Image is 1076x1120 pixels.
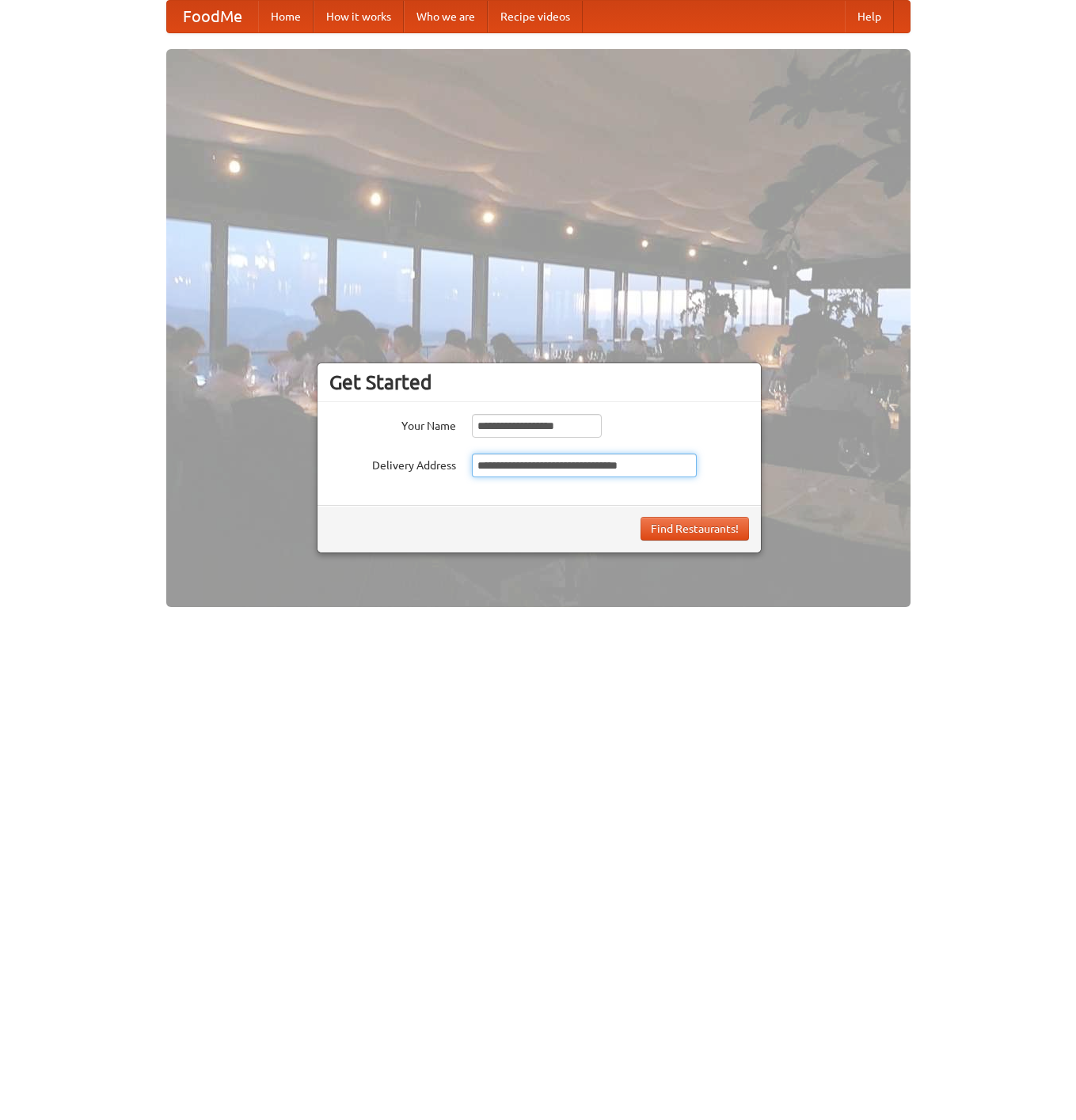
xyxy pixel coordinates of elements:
label: Delivery Address [329,454,456,473]
a: Home [258,1,314,32]
h3: Get Started [329,370,749,394]
button: Find Restaurants! [641,517,749,541]
a: How it works [314,1,404,32]
a: FoodMe [167,1,258,32]
label: Your Name [329,414,456,434]
a: Who we are [404,1,488,32]
a: Recipe videos [488,1,583,32]
a: Help [845,1,894,32]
